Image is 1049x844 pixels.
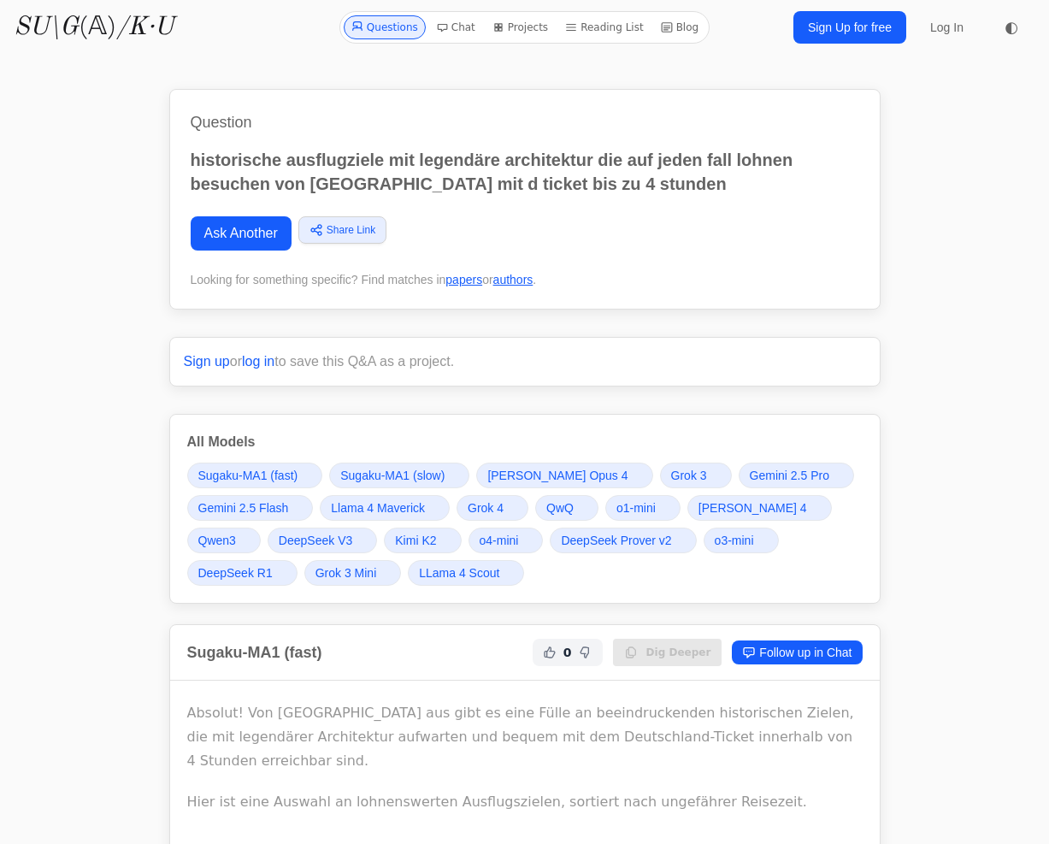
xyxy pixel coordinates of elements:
[480,532,519,549] span: o4-mini
[198,564,273,581] span: DeepSeek R1
[457,495,528,521] a: Grok 4
[546,499,574,516] span: QwQ
[187,495,314,521] a: Gemini 2.5 Flash
[429,15,482,39] a: Chat
[563,644,572,661] span: 0
[327,222,375,238] span: Share Link
[116,15,174,40] i: /K·U
[242,354,274,369] a: log in
[486,15,555,39] a: Projects
[550,528,696,553] a: DeepSeek Prover v2
[14,12,174,43] a: SU\G(𝔸)/K·U
[329,463,469,488] a: Sugaku-MA1 (slow)
[304,560,402,586] a: Grok 3 Mini
[469,528,544,553] a: o4-mini
[715,532,754,549] span: o3-mini
[187,701,863,773] p: Absolut! Von [GEOGRAPHIC_DATA] aus gibt es eine Fülle an beeindruckenden historischen Zielen, die...
[187,463,323,488] a: Sugaku-MA1 (fast)
[191,110,859,134] h1: Question
[445,273,482,286] a: papers
[687,495,832,521] a: [PERSON_NAME] 4
[184,351,866,372] p: or to save this Q&A as a project.
[660,463,732,488] a: Grok 3
[191,148,859,196] p: historische ausflugziele mit legendäre architektur die auf jeden fall lohnen besuchen von [GEOGRA...
[616,499,656,516] span: o1-mini
[476,463,652,488] a: [PERSON_NAME] Opus 4
[384,528,461,553] a: Kimi K2
[558,15,651,39] a: Reading List
[187,790,863,814] p: Hier ist eine Auswahl an lohnenswerten Ausflugszielen, sortiert nach ungefährer Reisezeit.
[920,12,974,43] a: Log In
[14,15,79,40] i: SU\G
[739,463,854,488] a: Gemini 2.5 Pro
[539,642,560,663] button: Helpful
[994,10,1028,44] button: ◐
[468,499,504,516] span: Grok 4
[187,528,261,553] a: Qwen3
[750,467,829,484] span: Gemini 2.5 Pro
[671,467,707,484] span: Grok 3
[654,15,706,39] a: Blog
[395,532,436,549] span: Kimi K2
[331,499,425,516] span: Llama 4 Maverick
[191,216,292,251] a: Ask Another
[419,564,499,581] span: LLama 4 Scout
[187,640,322,664] h2: Sugaku-MA1 (fast)
[493,273,533,286] a: authors
[698,499,807,516] span: [PERSON_NAME] 4
[732,640,862,664] a: Follow up in Chat
[187,432,863,452] h3: All Models
[198,467,298,484] span: Sugaku-MA1 (fast)
[198,499,289,516] span: Gemini 2.5 Flash
[487,467,628,484] span: [PERSON_NAME] Opus 4
[704,528,779,553] a: o3-mini
[315,564,377,581] span: Grok 3 Mini
[575,642,596,663] button: Not Helpful
[535,495,598,521] a: QwQ
[605,495,681,521] a: o1-mini
[268,528,377,553] a: DeepSeek V3
[187,560,298,586] a: DeepSeek R1
[793,11,906,44] a: Sign Up for free
[344,15,426,39] a: Questions
[408,560,524,586] a: LLama 4 Scout
[340,467,445,484] span: Sugaku-MA1 (slow)
[320,495,450,521] a: Llama 4 Maverick
[184,354,230,369] a: Sign up
[198,532,236,549] span: Qwen3
[191,271,859,288] div: Looking for something specific? Find matches in or .
[561,532,671,549] span: DeepSeek Prover v2
[279,532,352,549] span: DeepSeek V3
[1005,20,1018,35] span: ◐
